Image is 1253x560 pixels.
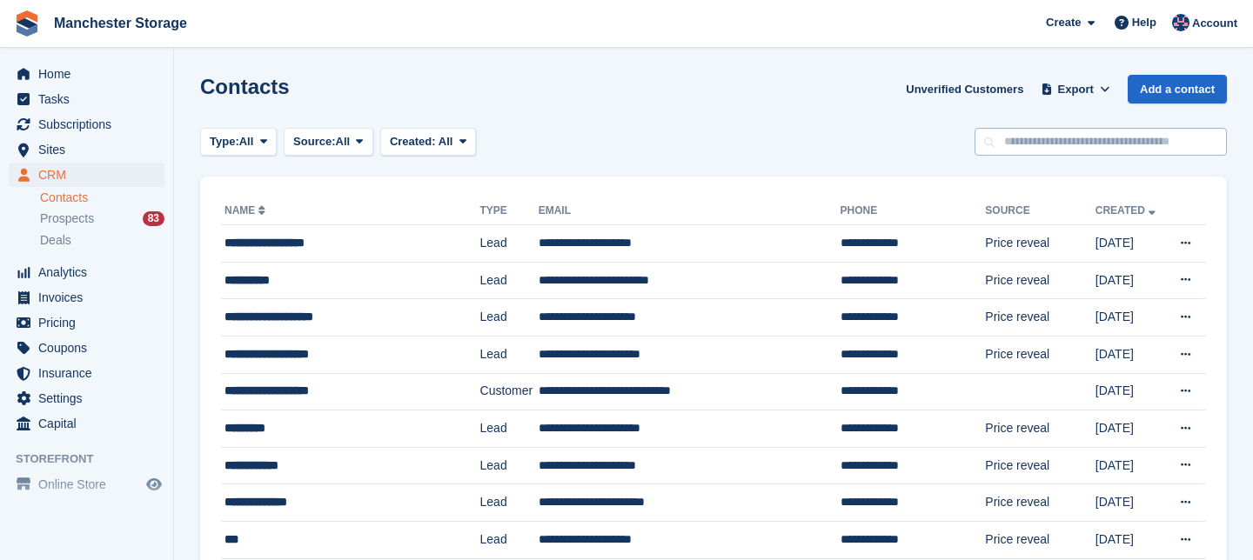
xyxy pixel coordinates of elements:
a: Name [224,204,269,217]
td: Lead [480,336,539,373]
span: Analytics [38,260,143,284]
a: menu [9,310,164,335]
th: Source [985,197,1095,225]
a: menu [9,137,164,162]
span: Pricing [38,310,143,335]
a: menu [9,112,164,137]
span: Account [1192,15,1237,32]
td: Price reveal [985,225,1095,263]
span: Invoices [38,285,143,310]
td: Price reveal [985,484,1095,522]
td: Lead [480,484,539,522]
td: Lead [480,225,539,263]
span: Online Store [38,472,143,497]
a: Add a contact [1128,75,1227,103]
a: Contacts [40,190,164,206]
span: Storefront [16,450,173,468]
td: [DATE] [1096,484,1166,522]
td: Price reveal [985,521,1095,558]
a: menu [9,361,164,385]
span: All [439,135,453,148]
td: [DATE] [1096,373,1166,410]
a: menu [9,336,164,360]
a: menu [9,285,164,310]
span: Home [38,62,143,86]
td: Price reveal [985,336,1095,373]
a: menu [9,87,164,111]
td: Lead [480,299,539,337]
td: [DATE] [1096,410,1166,448]
button: Export [1037,75,1114,103]
td: [DATE] [1096,262,1166,299]
span: Type: [210,133,239,150]
span: Help [1132,14,1156,31]
button: Source: All [284,128,373,157]
span: Tasks [38,87,143,111]
td: Price reveal [985,299,1095,337]
td: Price reveal [985,410,1095,448]
span: Subscriptions [38,112,143,137]
th: Type [480,197,539,225]
a: Deals [40,231,164,250]
a: menu [9,163,164,187]
span: Prospects [40,210,94,227]
td: Price reveal [985,262,1095,299]
a: menu [9,472,164,497]
td: Lead [480,447,539,484]
a: menu [9,62,164,86]
img: stora-icon-8386f47178a22dfd0bd8f6a31ec36ba5ce8667c1dd55bd0f319d3a0aa187defe.svg [14,10,40,37]
span: Source: [293,133,335,150]
td: Lead [480,410,539,448]
span: Create [1046,14,1081,31]
td: Lead [480,521,539,558]
button: Created: All [380,128,476,157]
th: Phone [841,197,986,225]
a: Unverified Customers [899,75,1030,103]
div: 83 [143,211,164,226]
span: Settings [38,386,143,410]
td: [DATE] [1096,336,1166,373]
a: menu [9,411,164,436]
button: Type: All [200,128,277,157]
span: Export [1058,81,1094,98]
a: Prospects 83 [40,210,164,228]
td: [DATE] [1096,299,1166,337]
td: [DATE] [1096,225,1166,263]
td: Price reveal [985,447,1095,484]
td: [DATE] [1096,521,1166,558]
td: Lead [480,262,539,299]
span: Insurance [38,361,143,385]
a: Preview store [144,474,164,495]
a: Created [1096,204,1159,217]
a: menu [9,386,164,410]
span: Coupons [38,336,143,360]
span: Sites [38,137,143,162]
a: Manchester Storage [47,9,194,37]
span: All [239,133,254,150]
h1: Contacts [200,75,290,98]
a: menu [9,260,164,284]
span: Deals [40,232,71,249]
th: Email [539,197,841,225]
span: Capital [38,411,143,436]
td: [DATE] [1096,447,1166,484]
span: All [336,133,351,150]
span: Created: [390,135,436,148]
td: Customer [480,373,539,410]
span: CRM [38,163,143,187]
